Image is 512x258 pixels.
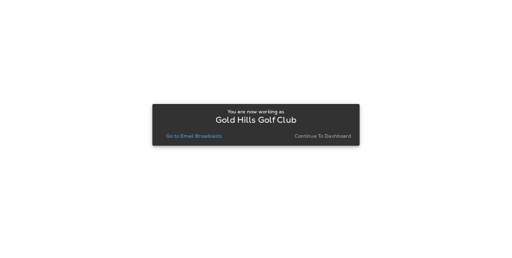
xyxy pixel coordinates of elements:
button: Go to Email Broadcasts [163,131,225,141]
p: You are now working as [227,109,284,114]
p: Go to Email Broadcasts [166,133,222,139]
button: Continue to Dashboard [292,131,354,141]
p: Gold Hills Golf Club [216,117,296,123]
p: Continue to Dashboard [295,133,351,139]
